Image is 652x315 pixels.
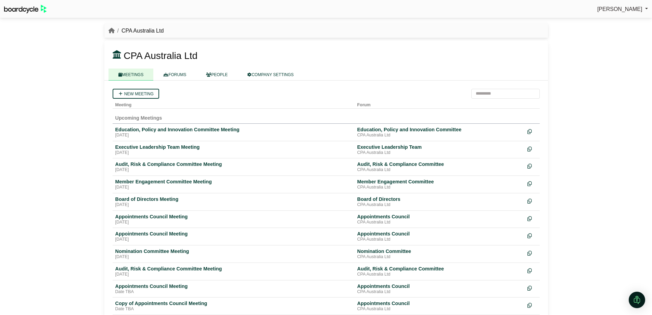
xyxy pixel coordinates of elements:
[357,196,522,208] a: Board of Directors CPA Australia Ltd
[357,161,522,167] div: Audit, Risk & Compliance Committee
[115,231,352,242] a: Appointments Council Meeting [DATE]
[115,179,352,190] a: Member Engagement Committee Meeting [DATE]
[527,283,537,292] div: Make a copy
[115,26,164,35] li: CPA Australia Ltd
[113,89,159,99] a: New meeting
[357,202,522,208] div: CPA Australia Ltd
[115,306,352,312] div: Date TBA
[357,220,522,225] div: CPA Australia Ltd
[108,26,164,35] nav: breadcrumb
[527,144,537,153] div: Make a copy
[597,5,648,14] a: [PERSON_NAME]
[115,126,352,133] div: Education, Policy and Innovation Committee Meeting
[527,231,537,240] div: Make a copy
[115,161,352,167] div: Audit, Risk & Compliance Committee Meeting
[115,185,352,190] div: [DATE]
[115,248,352,254] div: Nomination Committee Meeting
[357,300,522,312] a: Appointments Council CPA Australia Ltd
[527,214,537,223] div: Make a copy
[357,266,522,277] a: Audit, Risk & Compliance Committee CPA Australia Ltd
[115,167,352,173] div: [DATE]
[4,5,47,13] img: BoardcycleBlackGreen-aaafeed430059cb809a45853b8cf6d952af9d84e6e89e1f1685b34bfd5cb7d64.svg
[357,283,522,289] div: Appointments Council
[115,300,352,306] div: Copy of Appointments Council Meeting
[115,289,352,295] div: Date TBA
[527,248,537,257] div: Make a copy
[597,6,642,12] span: [PERSON_NAME]
[527,161,537,170] div: Make a copy
[115,144,352,150] div: Executive Leadership Team Meeting
[357,254,522,260] div: CPA Australia Ltd
[357,272,522,277] div: CPA Australia Ltd
[357,196,522,202] div: Board of Directors
[196,69,238,81] a: PEOPLE
[115,202,352,208] div: [DATE]
[357,144,522,156] a: Executive Leadership Team CPA Australia Ltd
[527,266,537,275] div: Make a copy
[357,150,522,156] div: CPA Australia Ltd
[357,214,522,220] div: Appointments Council
[115,144,352,156] a: Executive Leadership Team Meeting [DATE]
[357,179,522,190] a: Member Engagement Committee CPA Australia Ltd
[115,237,352,242] div: [DATE]
[357,167,522,173] div: CPA Australia Ltd
[357,248,522,254] div: Nomination Committee
[357,144,522,150] div: Executive Leadership Team
[115,220,352,225] div: [DATE]
[357,283,522,295] a: Appointments Council CPA Australia Ltd
[527,126,537,136] div: Make a copy
[357,289,522,295] div: CPA Australia Ltd
[357,306,522,312] div: CPA Australia Ltd
[357,231,522,237] div: Appointments Council
[527,300,537,310] div: Make a copy
[115,266,352,272] div: Audit, Risk & Compliance Committee Meeting
[115,283,352,289] div: Appointments Council Meeting
[629,292,645,308] div: Open Intercom Messenger
[357,248,522,260] a: Nomination Committee CPA Australia Ltd
[108,69,154,81] a: MEETINGS
[124,50,197,61] span: CPA Australia Ltd
[115,126,352,138] a: Education, Policy and Innovation Committee Meeting [DATE]
[115,272,352,277] div: [DATE]
[115,196,352,202] div: Board of Directors Meeting
[113,99,355,109] th: Meeting
[115,196,352,208] a: Board of Directors Meeting [DATE]
[527,196,537,205] div: Make a copy
[357,185,522,190] div: CPA Australia Ltd
[115,179,352,185] div: Member Engagement Committee Meeting
[357,161,522,173] a: Audit, Risk & Compliance Committee CPA Australia Ltd
[115,300,352,312] a: Copy of Appointments Council Meeting Date TBA
[357,231,522,242] a: Appointments Council CPA Australia Ltd
[527,179,537,188] div: Make a copy
[115,150,352,156] div: [DATE]
[115,254,352,260] div: [DATE]
[115,266,352,277] a: Audit, Risk & Compliance Committee Meeting [DATE]
[115,283,352,295] a: Appointments Council Meeting Date TBA
[357,133,522,138] div: CPA Australia Ltd
[357,179,522,185] div: Member Engagement Committee
[357,266,522,272] div: Audit, Risk & Compliance Committee
[357,126,522,138] a: Education, Policy and Innovation Committee CPA Australia Ltd
[355,99,525,109] th: Forum
[357,214,522,225] a: Appointments Council CPA Australia Ltd
[115,133,352,138] div: [DATE]
[238,69,304,81] a: COMPANY SETTINGS
[153,69,196,81] a: FORUMS
[357,237,522,242] div: CPA Australia Ltd
[115,231,352,237] div: Appointments Council Meeting
[357,300,522,306] div: Appointments Council
[357,126,522,133] div: Education, Policy and Innovation Committee
[115,214,352,220] div: Appointments Council Meeting
[115,214,352,225] a: Appointments Council Meeting [DATE]
[113,108,540,123] td: Upcoming Meetings
[115,161,352,173] a: Audit, Risk & Compliance Committee Meeting [DATE]
[115,248,352,260] a: Nomination Committee Meeting [DATE]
